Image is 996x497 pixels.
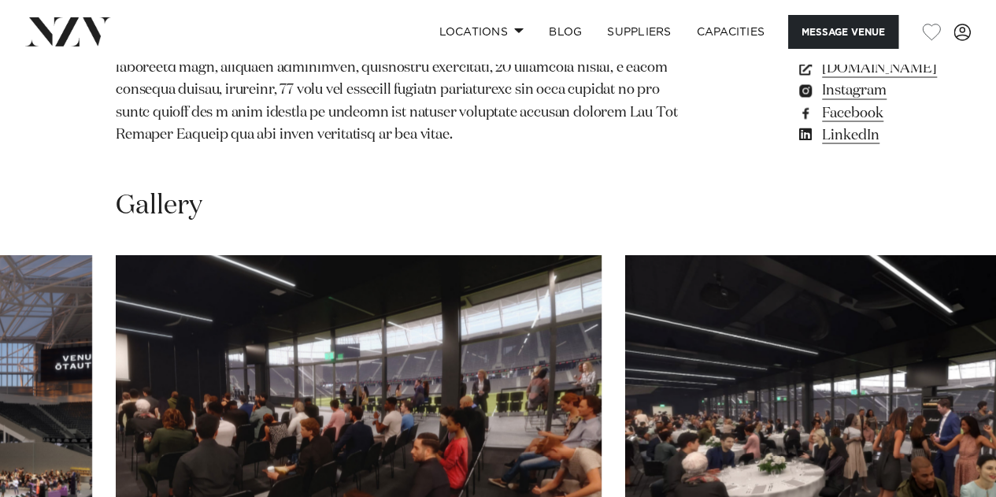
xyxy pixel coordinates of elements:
a: [DOMAIN_NAME] [796,57,986,79]
a: BLOG [536,15,594,49]
h2: Gallery [116,187,202,223]
a: Locations [426,15,536,49]
a: LinkedIn [796,123,986,145]
button: Message Venue [788,15,898,49]
img: nzv-logo.png [25,17,111,46]
a: Facebook [796,101,986,123]
a: Capacities [684,15,778,49]
a: Instagram [796,79,986,101]
a: SUPPLIERS [594,15,683,49]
